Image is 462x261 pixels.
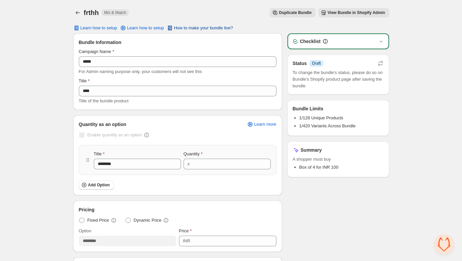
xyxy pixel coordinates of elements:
span: Quantity as an option [79,121,126,128]
button: Learn how to setup [69,23,121,33]
h3: Checklist [300,38,321,45]
button: Back [73,8,82,17]
div: INR [183,238,190,244]
button: View Bundle in Shopify Admin [318,8,389,17]
span: Pricing [79,206,94,213]
span: Dynamic Price [134,217,162,224]
h3: Bundle Limits [293,105,324,112]
span: Title of the bundle product [79,98,129,103]
span: How to make your bundle live? [174,25,233,31]
span: For Admin naming purpose only, your customers will not see this [79,69,202,74]
span: Enable quantity as an option [87,132,142,137]
button: How to make your bundle live? [163,23,237,33]
label: Option [79,228,91,234]
h1: frthh [84,9,99,17]
span: View Bundle in Shopify Admin [328,10,385,15]
span: Learn how to setup [80,25,117,31]
span: Draft [312,61,321,66]
button: Add Option [79,180,114,190]
span: Learn more [254,122,276,127]
span: Fixed Price [87,217,109,224]
h3: Summary [301,147,322,153]
span: A shopper must buy [293,156,384,163]
label: Title [94,151,105,157]
span: To change the bundle's status, please do so on Bundle's Shopify product page after saving the bundle [293,69,384,89]
span: Mix & Match [104,10,126,15]
span: 1/128 Unique Products [299,115,343,120]
span: 1/420 Variants Across Bundle [299,123,356,128]
h3: Status [293,60,307,67]
span: Learn how to setup [127,25,164,31]
span: Bundle Information [79,39,121,46]
a: Learn more [243,120,280,129]
span: Add Option [88,182,110,188]
a: Learn how to setup [116,23,168,33]
div: Open chat [434,234,454,254]
div: x [188,161,190,167]
span: Duplicate Bundle [279,10,312,15]
label: Title [79,78,90,84]
label: Quantity [184,151,203,157]
li: Box of 4 for INR 100 [299,164,384,171]
label: Campaign Name [79,48,114,55]
button: Duplicate Bundle [270,8,316,17]
label: Price [179,228,192,234]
